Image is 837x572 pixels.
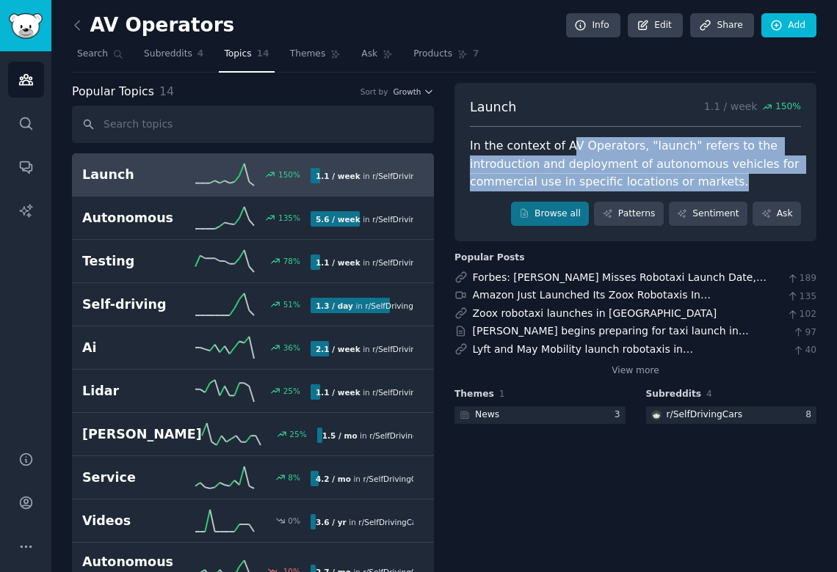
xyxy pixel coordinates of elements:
[594,202,663,227] a: Patterns
[278,169,300,180] div: 150 %
[356,43,398,73] a: Ask
[82,512,195,530] h2: Videos
[372,172,438,180] span: r/ SelfDrivingCars
[316,474,351,483] b: 4.2 / mo
[290,48,326,61] span: Themes
[316,345,360,353] b: 2.1 / week
[786,290,816,304] span: 135
[805,408,816,422] div: 8
[82,296,195,314] h2: Self-driving
[9,13,43,39] img: GummySearch logo
[408,43,484,73] a: Products7
[72,14,234,37] h2: AV Operators
[72,43,128,73] a: Search
[612,364,659,378] a: View more
[690,13,753,38] a: Share
[72,456,434,499] a: Service8%4.2 / moin r/SelfDrivingCars
[454,252,525,265] div: Popular Posts
[288,516,300,526] div: 0 %
[473,307,717,319] a: Zoox robotaxi launches in [GEOGRAPHIC_DATA]
[473,271,767,298] a: Forbes: [PERSON_NAME] Misses Robotaxi Launch Date, Goes With Safety Drivers
[72,240,434,283] a: Testing78%1.1 / weekin r/SelfDrivingCars
[369,431,435,440] span: r/ SelfDrivingCars
[219,43,274,73] a: Topics14
[285,43,347,73] a: Themes
[311,298,413,313] div: in
[473,289,711,316] a: Amazon Just Launched Its Zoox Robotaxis In [GEOGRAPHIC_DATA] And We Took A Ride
[651,410,662,420] img: SelfDrivingCars
[473,325,749,367] a: [PERSON_NAME] begins preparing for taxi launch in [GEOGRAPHIC_DATA], clarifies that all rides in ...
[786,308,816,321] span: 102
[786,272,816,285] span: 189
[473,343,693,370] a: Lyft and May Mobility launch robotaxis in [GEOGRAPHIC_DATA]
[82,339,195,357] h2: Ai
[706,389,712,399] span: 4
[365,301,430,310] span: r/ SelfDrivingCars
[454,388,494,401] span: Themes
[198,48,204,61] span: 4
[322,431,358,440] b: 1.5 / mo
[224,48,251,61] span: Topics
[82,209,195,227] h2: Autonomous
[372,345,438,353] span: r/ SelfDrivingCars
[470,98,516,117] span: Launch
[454,406,626,425] a: News3
[283,256,300,266] div: 78 %
[72,370,434,413] a: Lidar25%1.1 / weekin r/SelfDrivingCars
[372,215,438,224] span: r/ SelfDrivingCars
[475,408,499,422] div: News
[139,43,209,73] a: Subreddits4
[360,87,388,97] div: Sort by
[311,514,413,529] div: in
[316,258,360,267] b: 1.1 / week
[473,48,479,61] span: 7
[316,301,353,310] b: 1.3 / day
[775,100,801,114] span: 150 %
[82,425,202,444] h2: [PERSON_NAME]
[278,213,300,223] div: 135 %
[358,518,424,527] span: r/ SelfDrivingCars
[753,202,801,227] a: Ask
[499,389,505,399] span: 1
[82,469,195,487] h2: Service
[372,258,438,267] span: r/ SelfDrivingCars
[289,429,306,439] div: 25 %
[311,211,413,227] div: in
[363,474,428,483] span: r/ SelfDrivingCars
[82,382,195,400] h2: Lidar
[77,48,108,61] span: Search
[311,384,413,400] div: in
[669,202,747,227] a: Sentiment
[72,283,434,326] a: Self-driving51%1.3 / dayin r/SelfDrivingCars
[311,471,413,486] div: in
[159,84,174,98] span: 14
[316,518,347,527] b: 3.6 / yr
[646,388,702,401] span: Subreddits
[361,48,377,61] span: Ask
[792,344,816,357] span: 40
[646,406,817,425] a: SelfDrivingCarsr/SelfDrivingCars8
[72,499,434,543] a: Videos0%3.6 / yrin r/SelfDrivingCars
[704,98,801,117] p: 1.1 / week
[566,13,620,38] a: Info
[792,326,816,340] span: 97
[393,87,434,97] button: Growth
[511,202,590,227] a: Browse all
[413,48,452,61] span: Products
[372,388,438,397] span: r/ SelfDrivingCars
[316,388,360,397] b: 1.1 / week
[470,137,801,191] div: In the context of AV Operators, "launch" refers to the introduction and deployment of autonomous ...
[72,413,434,456] a: [PERSON_NAME]25%1.5 / moin r/SelfDrivingCars
[72,83,154,101] span: Popular Topics
[316,215,360,224] b: 5.6 / week
[82,166,195,184] h2: Launch
[317,428,413,443] div: in
[144,48,192,61] span: Subreddits
[311,168,413,183] div: in
[72,326,434,370] a: Ai36%2.1 / weekin r/SelfDrivingCars
[82,252,195,271] h2: Testing
[72,106,434,143] input: Search topics
[311,254,413,270] div: in
[615,408,626,422] div: 3
[283,342,300,353] div: 36 %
